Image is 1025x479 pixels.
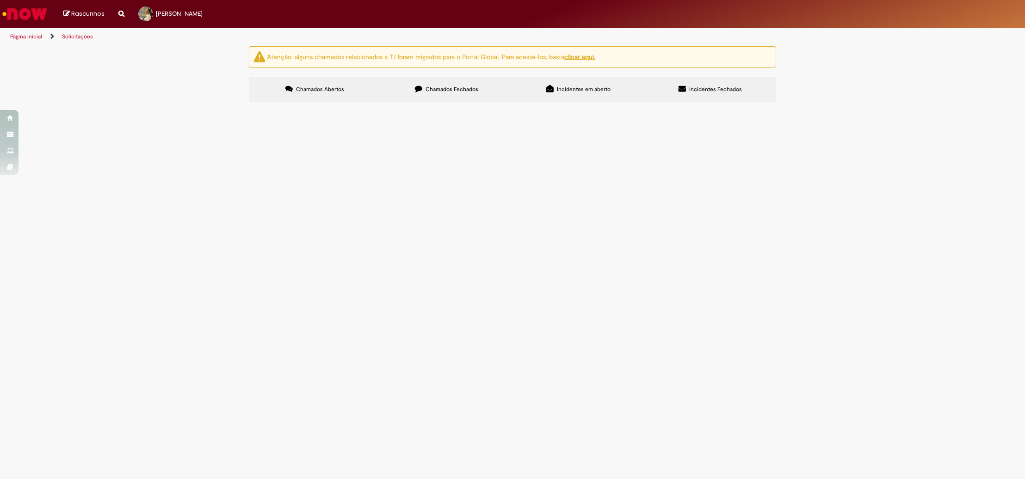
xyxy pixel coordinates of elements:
span: [PERSON_NAME] [156,10,203,18]
span: Chamados Abertos [296,86,344,93]
img: ServiceNow [1,5,49,23]
a: clicar aqui. [564,52,595,61]
span: Chamados Fechados [426,86,478,93]
ng-bind-html: Atenção: alguns chamados relacionados a T.I foram migrados para o Portal Global. Para acessá-los,... [267,52,595,61]
span: Rascunhos [71,9,105,18]
ul: Trilhas de página [7,28,676,45]
span: Incidentes Fechados [689,86,742,93]
a: Solicitações [62,33,93,40]
a: Página inicial [10,33,42,40]
span: Incidentes em aberto [557,86,611,93]
a: Rascunhos [63,10,105,18]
